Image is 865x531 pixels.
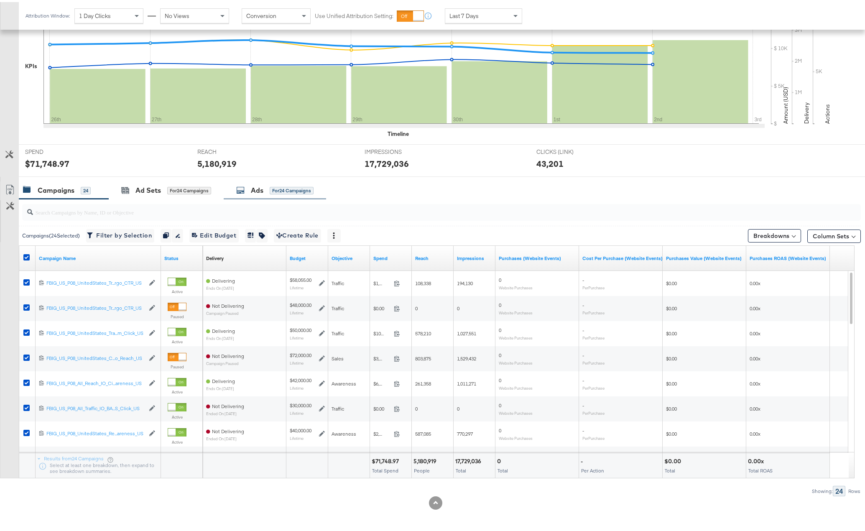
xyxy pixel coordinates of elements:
[270,185,314,192] div: for 24 Campaigns
[168,337,186,342] label: Active
[582,308,605,313] sub: Per Purchase
[332,278,344,284] span: Traffic
[290,358,304,363] sub: Lifetime
[290,283,304,288] sub: Lifetime
[499,383,533,388] sub: Website Purchases
[803,100,810,122] text: Delivery
[168,412,186,418] label: Active
[46,303,145,310] a: FBIG_US_P08_UnitedStates_Tr...rgo_CTR_US
[582,333,605,338] sub: Per Purchase
[46,403,145,410] div: FBIG_US_P08_All_Traffic_IO_BA...S_Click_US
[274,227,321,240] button: Create Rule
[582,253,663,260] a: The average cost for each purchase tracked by your Custom Audience pixel on your website after pe...
[373,403,390,410] span: $0.00
[212,326,235,332] span: Delivering
[499,333,533,338] sub: Website Purchases
[212,401,244,407] span: Not Delivering
[415,278,431,284] span: 108,338
[782,85,789,122] text: Amount (USD)
[79,10,111,18] span: 1 Day Clicks
[25,60,37,68] div: KPIs
[290,308,304,313] sub: Lifetime
[332,303,344,309] span: Traffic
[212,376,235,382] span: Delivering
[750,378,760,385] span: 0.00x
[455,455,484,463] div: 17,729,036
[290,325,311,332] div: $50,000.00
[457,303,459,309] span: 0
[81,185,91,192] div: 24
[750,429,760,435] span: 0.00x
[666,278,677,284] span: $0.00
[290,434,304,439] sub: Lifetime
[449,10,479,18] span: Last 7 Days
[206,253,224,260] a: Reflects the ability of your Ad Campaign to achieve delivery based on ad states, schedule and bud...
[807,227,861,241] button: Column Sets
[372,465,398,472] span: Total Spend
[373,328,390,334] span: $10,523.97
[581,465,604,472] span: Per Action
[290,383,304,388] sub: Lifetime
[206,359,244,364] sub: Campaign Paused
[748,455,766,463] div: 0.00x
[206,309,244,314] sub: Campaign Paused
[276,228,319,239] span: Create Rule
[373,303,390,309] span: $0.00
[581,455,585,463] div: -
[373,429,390,435] span: $2,726.42
[290,275,311,281] div: $58,055.00
[315,10,393,18] label: Use Unified Attribution Setting:
[582,400,584,406] span: -
[498,465,508,472] span: Total
[666,378,677,385] span: $0.00
[168,312,186,317] label: Paused
[206,434,244,439] sub: ended on [DATE]
[499,308,533,313] sub: Website Purchases
[499,408,533,414] sub: Website Purchases
[664,455,684,463] div: $0.00
[168,362,186,368] label: Paused
[212,426,244,432] span: Not Delivering
[165,10,189,18] span: No Views
[499,358,533,363] sub: Website Purchases
[206,253,224,260] div: Delivery
[168,437,186,443] label: Active
[332,378,356,385] span: Awareness
[457,403,459,410] span: 0
[135,184,161,193] div: Ad Sets
[499,275,501,281] span: 0
[290,253,325,260] a: The maximum amount you're willing to spend on your ads, on average each day or over the lifetime ...
[46,278,145,285] a: FBIG_US_P08_UnitedStates_Tr...rgo_CTR_US
[582,300,584,306] span: -
[456,465,466,472] span: Total
[206,384,235,389] sub: ends on [DATE]
[332,328,344,334] span: Traffic
[46,328,145,335] a: FBIG_US_P08_UnitedStates_Tra...m_Click_US
[666,403,677,410] span: $0.00
[89,228,152,239] span: Filter by Selection
[582,283,605,288] sub: Per Purchase
[457,253,492,260] a: The number of times your ad was served. On mobile apps an ad is counted as served the first time ...
[290,425,311,432] div: $40,000.00
[582,275,584,281] span: -
[499,434,533,439] sub: Website Purchases
[833,484,845,494] div: 24
[457,353,476,360] span: 1,529,432
[22,230,80,237] div: Campaigns ( 24 Selected)
[206,284,235,288] sub: ends on [DATE]
[582,375,584,381] span: -
[206,334,235,339] sub: ends on [DATE]
[750,403,760,410] span: 0.00x
[666,328,677,334] span: $0.00
[499,283,533,288] sub: Website Purchases
[536,156,564,168] div: 43,201
[373,378,390,385] span: $6,128.55
[388,128,409,136] div: Timeline
[750,353,760,360] span: 0.00x
[332,353,344,360] span: Sales
[824,102,831,122] text: Actions
[582,434,605,439] sub: Per Purchase
[46,328,145,334] div: FBIG_US_P08_UnitedStates_Tra...m_Click_US
[811,486,833,492] div: Showing:
[38,184,74,193] div: Campaigns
